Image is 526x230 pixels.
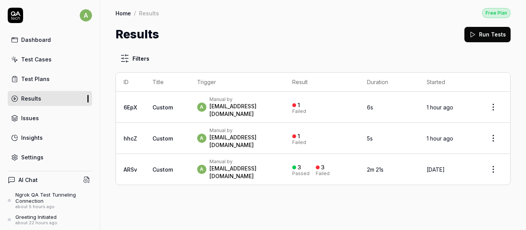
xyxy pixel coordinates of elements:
time: [DATE] [427,166,445,173]
div: Greeting Initiated [15,214,57,220]
th: Title [145,73,189,92]
div: [EMAIL_ADDRESS][DOMAIN_NAME] [209,134,277,149]
span: a [197,134,206,143]
div: about 5 hours ago [15,204,92,210]
span: Custom [152,166,173,173]
a: Dashboard [8,32,92,47]
h1: Results [116,26,159,43]
th: Started [419,73,476,92]
div: Passed [292,171,310,176]
span: a [80,9,92,22]
a: hhcZ [124,135,137,142]
button: Free Plan [482,8,511,18]
div: Test Cases [21,55,52,63]
div: Failed [292,109,306,114]
div: Issues [21,114,39,122]
time: 2m 21s [367,166,384,173]
h4: AI Chat [18,176,38,184]
div: Settings [21,153,44,161]
time: 6s [367,104,373,111]
a: Settings [8,150,92,165]
div: Results [139,9,159,17]
div: Manual by [209,96,277,103]
div: 3 [298,164,301,171]
div: Insights [21,134,43,142]
div: Results [21,94,41,103]
a: Issues [8,111,92,126]
div: Manual by [209,159,277,165]
time: 1 hour ago [427,104,453,111]
div: Ngrok QA Test Tunneling Connection [15,192,92,204]
div: Failed [292,140,306,145]
div: Test Plans [21,75,50,83]
th: ID [116,73,145,92]
a: Insights [8,130,92,145]
div: Failed [316,171,330,176]
time: 1 hour ago [427,135,453,142]
button: a [80,8,92,23]
span: a [197,103,206,112]
a: 6EpX [124,104,137,111]
div: 1 [298,102,300,109]
a: Greeting Initiatedabout 22 hours ago [8,214,92,225]
div: Dashboard [21,36,51,44]
a: Test Plans [8,71,92,86]
th: Trigger [189,73,285,92]
span: a [197,165,206,174]
th: Result [285,73,359,92]
a: Home [116,9,131,17]
span: Custom [152,104,173,111]
div: 1 [298,133,300,140]
div: Manual by [209,127,277,134]
div: [EMAIL_ADDRESS][DOMAIN_NAME] [209,103,277,118]
div: about 22 hours ago [15,220,57,226]
div: [EMAIL_ADDRESS][DOMAIN_NAME] [209,165,277,180]
th: Duration [359,73,419,92]
div: 3 [321,164,325,171]
div: / [134,9,136,17]
a: ARSv [124,166,137,173]
a: Ngrok QA Test Tunneling Connectionabout 5 hours ago [8,192,92,209]
span: Custom [152,135,173,142]
a: Results [8,91,92,106]
button: Run Tests [464,27,511,42]
a: Test Cases [8,52,92,67]
button: Filters [116,51,154,66]
time: 5s [367,135,373,142]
